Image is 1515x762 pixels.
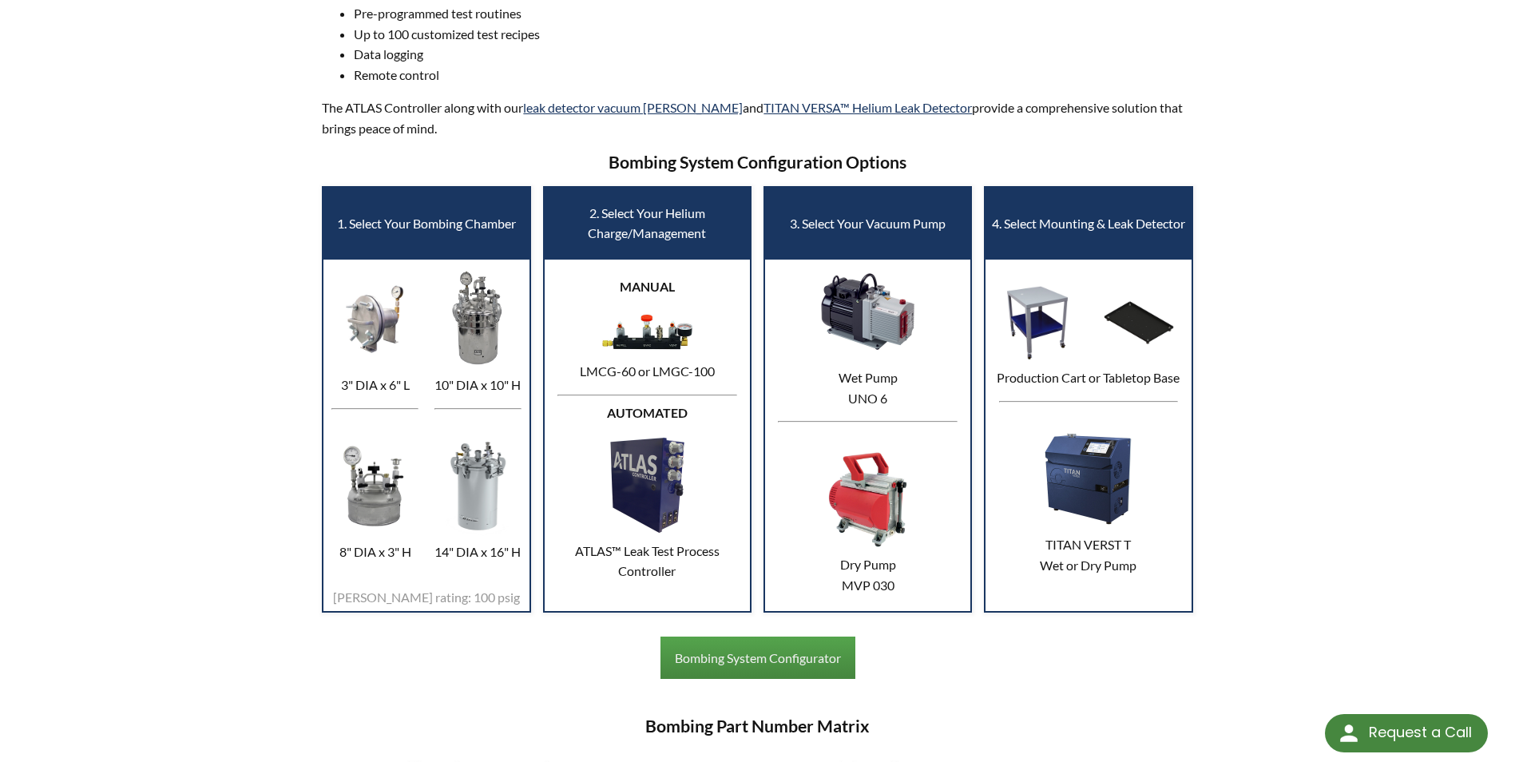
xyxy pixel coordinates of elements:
[549,541,746,581] p: ATLAS™ Leak Test Process Controller
[354,3,1192,24] li: Pre-programmed test routines
[322,716,1192,738] h3: Bombing Part Number Matrix
[523,100,743,115] a: leak detector vacuum [PERSON_NAME]
[1325,714,1488,752] div: Request a Call
[597,435,697,535] img: Automated Charge Management
[818,450,918,550] img: MVP 030 Vacuum Pump
[430,436,525,536] img: 14" x 19" Bombing Chamber
[354,24,1192,45] li: Up to 100 customized test recipes
[764,187,971,259] td: 3. Select Your Vacuum Pump
[430,375,525,395] p: 10" DIA x 10" H
[327,542,422,562] p: 8" DIA x 3" H
[763,100,972,115] a: TITAN VERSA™ Helium Leak Detector
[354,65,1192,85] li: Remote control
[769,554,966,595] p: Dry Pump MVP 030
[620,279,675,294] strong: MANUAL
[430,269,525,369] img: 10" x 10" Bombing Chamber
[985,187,1192,259] td: 4. Select Mounting & Leak Detector
[327,269,422,369] img: 3" x 8" Bombing Chamber
[997,283,1077,363] img: Production Cart
[1099,283,1179,363] img: Tabletop Base
[549,361,746,382] p: LMCG-60 or LMGC-100
[1369,714,1472,751] div: Request a Call
[818,262,918,362] img: UNO 6 Vacuum Pump
[327,436,422,536] img: 8" x 3" Bombing Chamber
[660,637,855,680] a: Bombing System Configurator
[597,309,697,355] img: Manual Charge Management
[333,589,520,605] span: [PERSON_NAME] rating: 100 psig
[327,375,422,395] p: 3" DIA x 6" L
[607,405,688,420] strong: AUTOMATED
[322,152,1192,174] h3: Bombing System Configuration Options
[430,542,525,562] p: 14" DIA x 16" H
[322,97,1192,138] p: The ATLAS Controller along with our and provide a comprehensive solution that brings peace of mind.
[990,367,1187,388] p: Production Cart or Tabletop Base
[769,367,966,408] p: Wet Pump UNO 6
[544,187,751,259] td: 2. Select Your Helium Charge/Management
[990,534,1187,575] p: TITAN VERST T Wet or Dry Pump
[354,44,1192,65] li: Data logging
[1038,429,1138,529] img: TITAN VERSA T
[323,187,529,259] td: 1. Select Your Bombing Chamber
[1336,720,1362,746] img: round button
